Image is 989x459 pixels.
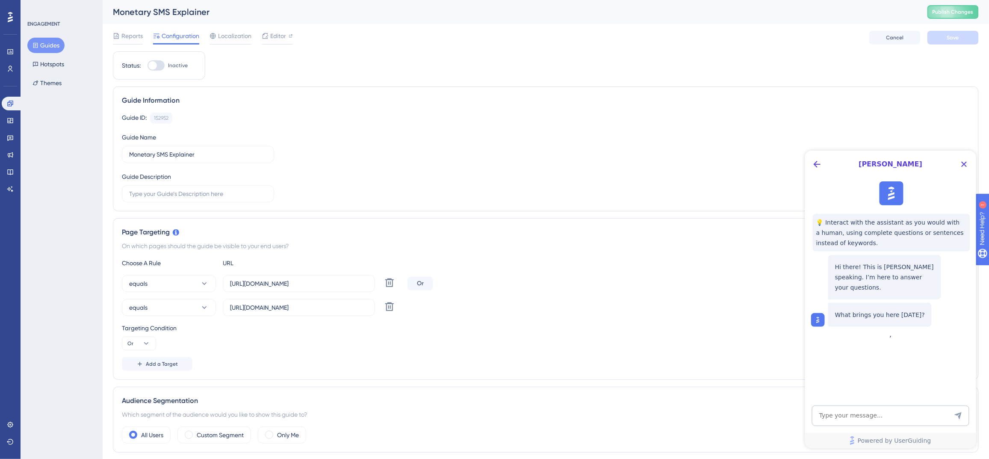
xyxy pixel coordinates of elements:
input: Type your Guide’s Name here [129,150,267,159]
span: Save [947,34,959,41]
button: equals [122,275,216,292]
div: Targeting Condition [122,323,970,333]
button: equals [122,299,216,316]
button: Cancel [869,31,921,44]
div: URL [223,258,317,268]
div: Guide Information [122,95,970,106]
span: Reports [121,31,143,41]
span: Add a Target [146,361,178,367]
span: Inactive [168,62,188,69]
span: Configuration [162,31,199,41]
div: Audience Segmentation [122,396,970,406]
div: Page Targeting [122,227,970,237]
div: 1 [59,4,62,11]
div: Which segment of the audience would you like to show this guide to? [122,409,970,420]
div: Guide ID: [122,113,147,124]
div: Guide Name [122,132,156,142]
input: yourwebsite.com/path [230,303,368,312]
button: Save [927,31,979,44]
span: Cancel [886,34,904,41]
div: Monetary SMS Explainer [113,6,906,18]
div: On which pages should the guide be visible to your end users? [122,241,970,251]
label: Only Me [277,430,299,440]
span: Or [127,340,133,347]
div: Guide Description [122,172,171,182]
button: Add a Target [122,357,192,371]
div: Or [407,277,433,290]
input: yourwebsite.com/path [230,279,368,288]
button: Or [122,337,156,350]
div: Choose A Rule [122,258,216,268]
span: Publish Changes [933,9,974,15]
button: Publish Changes [927,5,979,19]
input: Type your Guide’s Description here [129,189,267,198]
label: All Users [141,430,163,440]
span: equals [129,302,148,313]
label: Custom Segment [197,430,244,440]
span: Localization [218,31,251,41]
div: Status: [122,60,141,71]
span: equals [129,278,148,289]
span: Editor [270,31,286,41]
span: Need Help? [20,2,53,12]
iframe: UserGuiding AI Assistant [805,151,976,448]
div: 152952 [154,115,168,121]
